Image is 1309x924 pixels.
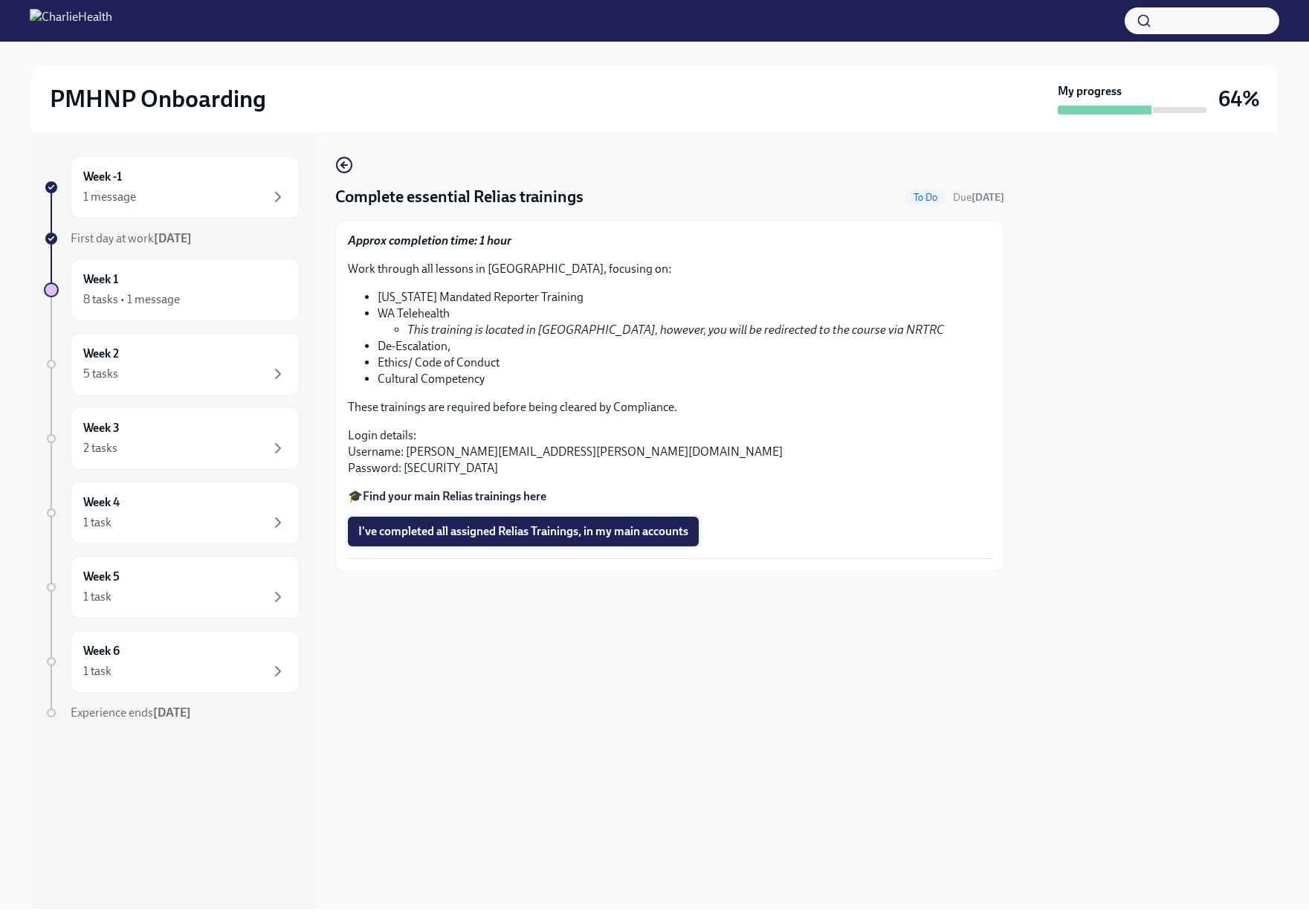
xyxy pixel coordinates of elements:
a: Week -11 message [44,156,300,219]
li: [US_STATE] Mandated Reporter Training [378,289,992,306]
strong: [DATE] [972,191,1004,204]
div: 5 tasks [83,366,118,382]
li: De-Escalation, [378,338,992,355]
a: Week 25 tasks [44,333,300,395]
img: CharlieHealth [30,9,112,33]
a: Week 32 tasks [44,407,300,470]
span: I've completed all assigned Relias Trainings, in my main accounts [358,524,688,539]
div: 8 tasks • 1 message [83,291,180,308]
h4: Complete essential Relias trainings [335,186,584,208]
a: Find your main Relias trainings here [363,489,546,503]
h6: Week 1 [83,271,118,288]
h6: Week 6 [83,643,120,659]
div: 2 tasks [83,440,117,456]
h6: Week 2 [83,346,119,362]
span: Due [953,191,1004,204]
h3: 64% [1218,85,1260,112]
span: Experience ends [71,705,191,720]
em: This training is located in [GEOGRAPHIC_DATA], however, you will be redirected to the course via ... [407,323,944,337]
span: August 30th, 2025 10:00 [953,190,1004,204]
p: These trainings are required before being cleared by Compliance. [348,399,992,416]
p: 🎓 [348,488,992,505]
h6: Week -1 [83,169,122,185]
li: Ethics/ Code of Conduct [378,355,992,371]
div: 1 task [83,589,111,605]
p: Work through all lessons in [GEOGRAPHIC_DATA], focusing on: [348,261,992,277]
a: Week 51 task [44,556,300,618]
button: I've completed all assigned Relias Trainings, in my main accounts [348,517,699,546]
a: First day at work[DATE] [44,230,300,247]
h6: Week 4 [83,494,120,511]
div: 1 message [83,189,136,205]
strong: [DATE] [154,231,192,245]
div: 1 task [83,514,111,531]
p: Login details: Username: [PERSON_NAME][EMAIL_ADDRESS][PERSON_NAME][DOMAIN_NAME] Password: [SECURI... [348,427,992,476]
span: First day at work [71,231,192,245]
a: Week 61 task [44,630,300,693]
h2: PMHNP Onboarding [50,84,266,114]
li: Cultural Competency [378,371,992,387]
h6: Week 5 [83,569,120,585]
strong: Approx completion time: 1 hour [348,233,511,248]
h6: Week 3 [83,420,120,436]
li: WA Telehealth [378,306,992,338]
a: Week 41 task [44,482,300,544]
div: 1 task [83,663,111,679]
a: Week 18 tasks • 1 message [44,259,300,321]
strong: [DATE] [153,705,191,720]
span: To Do [905,192,947,203]
strong: My progress [1058,83,1122,100]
